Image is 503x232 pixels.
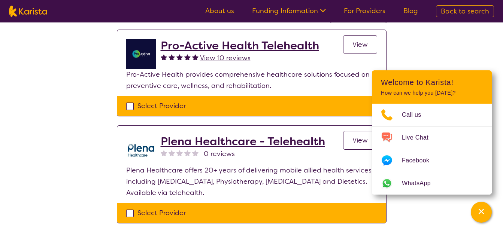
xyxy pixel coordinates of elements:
[403,6,418,15] a: Blog
[161,150,167,156] img: nonereviewstar
[344,6,385,15] a: For Providers
[192,54,199,60] img: fullstar
[352,40,368,49] span: View
[161,54,167,60] img: fullstar
[352,136,368,145] span: View
[436,5,494,17] a: Back to search
[381,90,483,96] p: How can we help you [DATE]?
[200,54,251,62] span: View 10 reviews
[169,54,175,60] img: fullstar
[184,54,191,60] img: fullstar
[372,172,492,195] a: Web link opens in a new tab.
[372,104,492,195] ul: Choose channel
[200,52,251,64] a: View 10 reviews
[205,6,234,15] a: About us
[343,35,377,54] a: View
[126,69,377,91] p: Pro-Active Health provides comprehensive healthcare solutions focused on preventive care, wellnes...
[252,6,326,15] a: Funding Information
[381,78,483,87] h2: Welcome to Karista!
[176,54,183,60] img: fullstar
[402,132,437,143] span: Live Chat
[471,202,492,223] button: Channel Menu
[126,135,156,165] img: qwv9egg5taowukv2xnze.png
[402,178,440,189] span: WhatsApp
[402,155,438,166] span: Facebook
[372,70,492,195] div: Channel Menu
[161,39,319,52] a: Pro-Active Health Telehealth
[184,150,191,156] img: nonereviewstar
[192,150,199,156] img: nonereviewstar
[169,150,175,156] img: nonereviewstar
[176,150,183,156] img: nonereviewstar
[441,7,489,16] span: Back to search
[126,39,156,69] img: ymlb0re46ukcwlkv50cv.png
[204,148,235,159] span: 0 reviews
[402,109,430,120] span: Call us
[126,165,377,198] p: Plena Healthcare offers 20+ years of delivering mobile allied health services, including [MEDICAL...
[343,131,377,150] a: View
[161,135,325,148] a: Plena Healthcare - Telehealth
[9,6,47,17] img: Karista logo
